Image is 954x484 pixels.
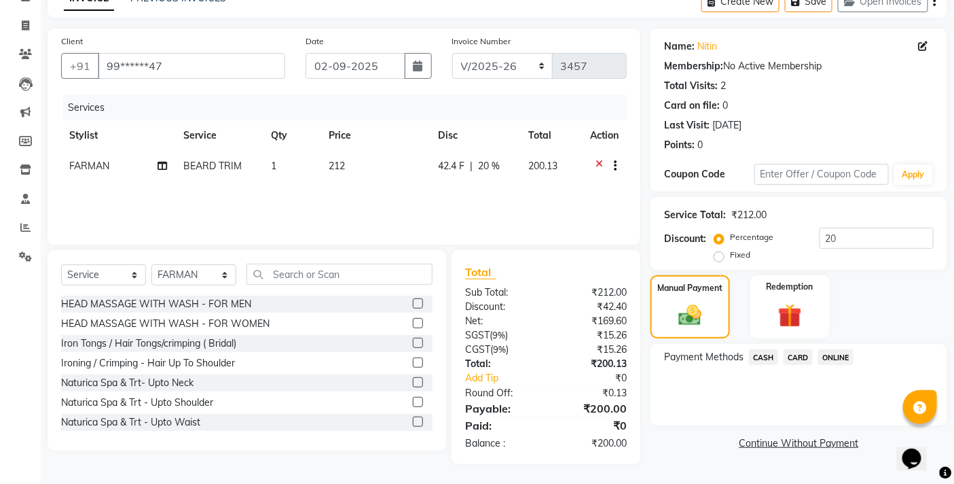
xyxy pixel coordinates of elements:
[767,281,813,293] label: Redemption
[784,349,813,365] span: CARD
[653,436,944,451] a: Continue Without Payment
[712,118,741,133] div: [DATE]
[439,159,465,173] span: 42.4 F
[493,344,506,355] span: 9%
[897,430,940,470] iframe: chat widget
[465,329,490,341] span: SGST
[61,396,213,410] div: Naturica Spa & Trt - Upto Shoulder
[329,160,346,172] span: 212
[61,35,83,48] label: Client
[455,328,546,343] div: ( )
[263,120,321,151] th: Qty
[546,436,637,451] div: ₹200.00
[246,264,433,285] input: Search or Scan
[664,118,710,133] div: Last Visit:
[61,356,235,370] div: Ironing / Crimping - Hair Up To Shoulder
[664,138,695,152] div: Points:
[61,415,200,430] div: Naturica Spa & Trt - Upto Waist
[664,99,720,113] div: Card on file:
[664,232,706,246] div: Discount:
[582,120,627,151] th: Action
[771,301,809,331] img: _gift.svg
[894,165,933,185] button: Apply
[98,53,285,79] input: Search by Name/Mobile/Email/Code
[546,328,637,343] div: ₹15.26
[183,160,242,172] span: BEARD TRIM
[306,35,324,48] label: Date
[664,167,754,181] div: Coupon Code
[664,208,726,222] div: Service Total:
[658,282,723,294] label: Manual Payment
[62,95,637,120] div: Services
[546,314,637,328] div: ₹169.60
[722,99,728,113] div: 0
[455,386,546,400] div: Round Off:
[818,349,854,365] span: ONLINE
[546,357,637,371] div: ₹200.13
[520,120,582,151] th: Total
[321,120,430,151] th: Price
[664,79,718,93] div: Total Visits:
[492,330,505,341] span: 9%
[749,349,778,365] span: CASH
[546,300,637,314] div: ₹42.40
[465,265,496,279] span: Total
[455,286,546,300] div: Sub Total:
[455,357,546,371] div: Total:
[664,39,695,54] div: Name:
[61,120,175,151] th: Stylist
[672,302,708,329] img: _cash.svg
[452,35,511,48] label: Invoice Number
[430,120,521,151] th: Disc
[455,417,546,434] div: Paid:
[69,160,109,172] span: FARMAN
[664,350,744,364] span: Payment Methods
[471,159,473,173] span: |
[562,371,638,385] div: ₹0
[455,371,561,385] a: Add Tip
[730,249,750,261] label: Fixed
[664,59,723,73] div: Membership:
[61,53,99,79] button: +91
[455,343,546,357] div: ( )
[546,400,637,417] div: ₹200.00
[455,400,546,417] div: Payable:
[546,286,637,300] div: ₹212.00
[465,343,490,356] span: CGST
[546,343,637,357] div: ₹15.26
[271,160,276,172] span: 1
[61,336,236,351] div: Iron Tongs / Hair Tongs/crimping ( Bridal)
[479,159,500,173] span: 20 %
[730,231,773,243] label: Percentage
[546,386,637,400] div: ₹0.13
[697,138,703,152] div: 0
[455,436,546,451] div: Balance :
[664,59,934,73] div: No Active Membership
[455,314,546,328] div: Net:
[61,317,270,331] div: HEAD MASSAGE WITH WASH - FOR WOMEN
[61,297,251,311] div: HEAD MASSAGE WITH WASH - FOR MEN
[731,208,767,222] div: ₹212.00
[697,39,717,54] a: Nitin
[528,160,557,172] span: 200.13
[175,120,263,151] th: Service
[720,79,726,93] div: 2
[546,417,637,434] div: ₹0
[754,164,889,185] input: Enter Offer / Coupon Code
[61,376,194,390] div: Naturica Spa & Trt- Upto Neck
[455,300,546,314] div: Discount:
